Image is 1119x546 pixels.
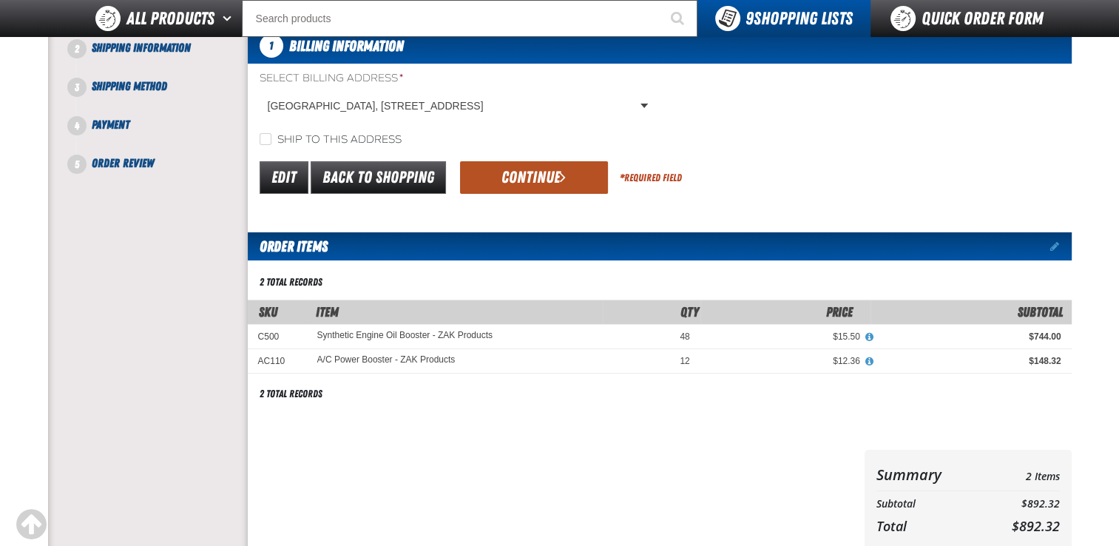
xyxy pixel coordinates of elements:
div: $15.50 [711,331,860,343]
label: Ship to this address [260,133,402,147]
th: Total [876,514,982,538]
span: 3 [67,78,87,97]
div: Required Field [620,171,682,185]
span: Billing Information [289,37,404,55]
span: Shipping Method [92,79,167,93]
button: View All Prices for Synthetic Engine Oil Booster - ZAK Products [860,331,879,344]
li: Shipping Information. Step 2 of 5. Not Completed [77,39,248,78]
span: $892.32 [1012,517,1060,535]
span: Subtotal [1018,304,1063,320]
span: Order Review [92,156,154,170]
button: View All Prices for A/C Power Booster - ZAK Products [860,355,879,368]
span: 4 [67,116,87,135]
span: Price [826,304,853,320]
label: Select Billing Address [260,72,654,86]
span: Qty [680,304,699,320]
span: 1 [260,34,283,58]
span: All Products [126,5,214,32]
th: Summary [876,462,982,488]
div: 2 total records [260,387,322,401]
a: A/C Power Booster - ZAK Products [317,355,456,365]
td: $892.32 [981,494,1059,514]
strong: 9 [746,8,754,29]
input: Ship to this address [260,133,271,145]
span: Payment [92,118,129,132]
span: Item [316,304,339,320]
a: SKU [259,304,277,320]
span: Shipping Information [92,41,191,55]
div: $744.00 [881,331,1061,343]
td: C500 [248,324,307,348]
a: Synthetic Engine Oil Booster - ZAK Products [317,331,493,341]
button: Continue [460,161,608,194]
div: Scroll to the top [15,508,47,541]
nav: Checkout steps. Current step is Billing Information. Step 1 of 5 [66,1,248,172]
span: 12 [680,356,689,366]
h2: Order Items [248,232,328,260]
div: $148.32 [881,355,1061,367]
a: Back to Shopping [311,161,446,194]
a: Edit [260,161,308,194]
li: Payment. Step 4 of 5. Not Completed [77,116,248,155]
span: Shopping Lists [746,8,853,29]
li: Shipping Method. Step 3 of 5. Not Completed [77,78,248,116]
td: AC110 [248,349,307,374]
span: [GEOGRAPHIC_DATA], [STREET_ADDRESS] [268,98,638,114]
span: 2 [67,39,87,58]
td: 2 Items [981,462,1059,488]
div: 2 total records [260,275,322,289]
span: 5 [67,155,87,174]
a: Edit items [1050,241,1072,252]
li: Order Review. Step 5 of 5. Not Completed [77,155,248,172]
th: Subtotal [876,494,982,514]
span: 48 [680,331,689,342]
div: $12.36 [711,355,860,367]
